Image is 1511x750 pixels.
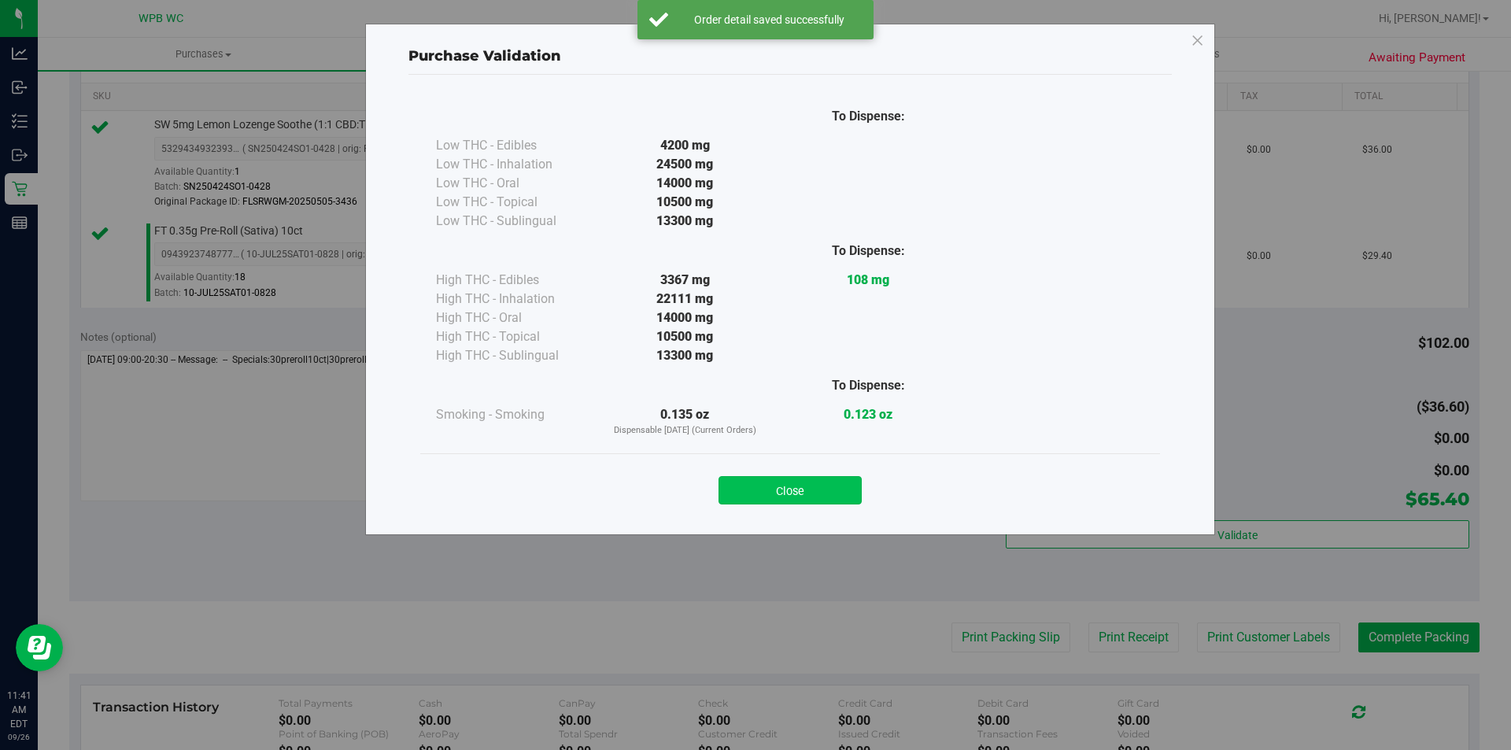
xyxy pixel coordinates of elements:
p: Dispensable [DATE] (Current Orders) [593,424,777,438]
div: Order detail saved successfully [677,12,862,28]
div: To Dispense: [777,107,960,126]
div: 22111 mg [593,290,777,308]
div: 14000 mg [593,174,777,193]
div: Low THC - Topical [436,193,593,212]
div: To Dispense: [777,376,960,395]
div: Low THC - Edibles [436,136,593,155]
div: 13300 mg [593,346,777,365]
div: 10500 mg [593,193,777,212]
div: Smoking - Smoking [436,405,593,424]
div: 14000 mg [593,308,777,327]
div: 10500 mg [593,327,777,346]
div: Low THC - Sublingual [436,212,593,231]
div: High THC - Inhalation [436,290,593,308]
div: High THC - Sublingual [436,346,593,365]
button: Close [719,476,862,504]
div: Low THC - Oral [436,174,593,193]
div: To Dispense: [777,242,960,260]
div: High THC - Oral [436,308,593,327]
div: Low THC - Inhalation [436,155,593,174]
div: 13300 mg [593,212,777,231]
div: 0.135 oz [593,405,777,438]
iframe: Resource center [16,624,63,671]
strong: 108 mg [847,272,889,287]
div: High THC - Topical [436,327,593,346]
span: Purchase Validation [408,47,561,65]
div: High THC - Edibles [436,271,593,290]
div: 3367 mg [593,271,777,290]
div: 24500 mg [593,155,777,174]
strong: 0.123 oz [844,407,892,422]
div: 4200 mg [593,136,777,155]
